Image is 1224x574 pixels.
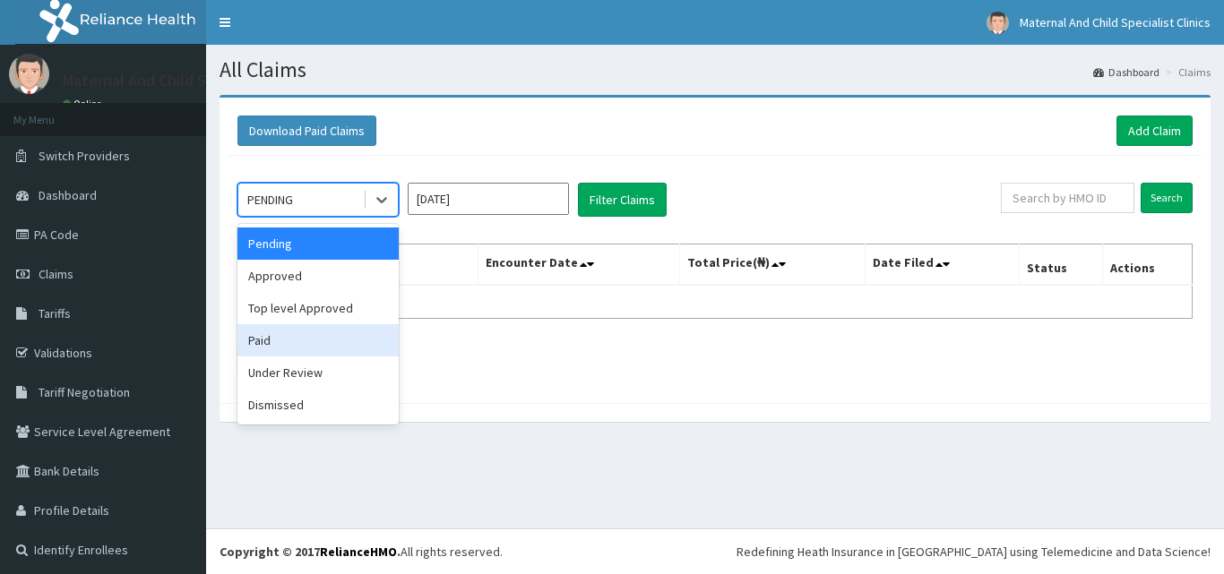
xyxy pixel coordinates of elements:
footer: All rights reserved. [206,528,1224,574]
th: Date Filed [866,244,1020,286]
h1: All Claims [220,58,1211,81]
input: Search [1141,183,1193,213]
a: Add Claim [1116,116,1193,146]
div: Pending [237,227,399,260]
th: Actions [1102,244,1192,286]
div: Approved [237,260,399,292]
div: Redefining Heath Insurance in [GEOGRAPHIC_DATA] using Telemedicine and Data Science! [737,543,1211,561]
div: PENDING [247,191,293,209]
div: Under Review [237,356,399,389]
div: Dismissed [237,389,399,421]
button: Download Paid Claims [237,116,376,146]
span: Dashboard [39,187,97,203]
input: Select Month and Year [408,183,569,215]
span: Tariff Negotiation [39,384,130,400]
li: Claims [1161,64,1211,80]
input: Search by HMO ID [1001,183,1134,213]
img: User Image [987,12,1009,34]
div: Paid [237,324,399,356]
span: Tariffs [39,305,71,321]
button: Filter Claims [578,183,667,217]
th: Encounter Date [478,244,679,286]
a: Online [63,98,106,110]
strong: Copyright © 2017 . [220,544,401,560]
span: Claims [39,266,73,282]
p: Maternal And Child Specialist Clinics [63,73,315,89]
a: Dashboard [1093,64,1159,80]
a: RelianceHMO [320,544,397,560]
th: Total Price(₦) [679,244,866,286]
img: User Image [9,54,49,94]
span: Maternal And Child Specialist Clinics [1020,14,1211,30]
span: Switch Providers [39,148,130,164]
th: Status [1020,244,1103,286]
div: Top level Approved [237,292,399,324]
